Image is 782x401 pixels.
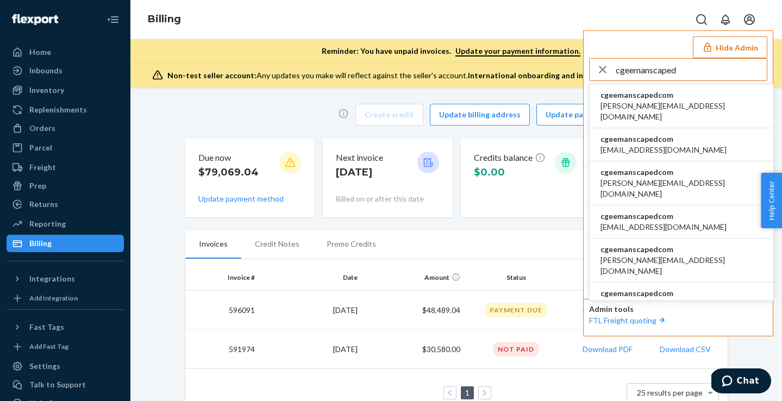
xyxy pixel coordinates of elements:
[362,330,465,369] td: $30,580.00
[336,193,439,204] p: Billed on or after this date
[139,4,190,35] ol: breadcrumbs
[29,47,51,58] div: Home
[430,104,530,126] button: Update billing address
[616,59,767,80] input: Search or paste seller ID
[693,36,767,58] button: Hide Admin
[29,199,58,210] div: Returns
[589,316,667,325] a: FTL Freight quoting
[362,265,465,291] th: Amount
[485,303,547,317] div: Payment Due
[7,62,124,79] a: Inbounds
[185,230,241,259] li: Invoices
[589,304,767,315] p: Admin tools
[455,46,580,57] a: Update your payment information.
[583,344,633,355] button: Download PDF
[7,340,124,353] a: Add Fast Tag
[465,265,567,291] th: Status
[691,9,712,30] button: Open Search Box
[660,344,711,355] button: Download CSV
[29,142,52,153] div: Parcel
[7,292,124,305] a: Add Integration
[7,318,124,336] button: Fast Tags
[474,166,505,178] span: $0.00
[148,13,181,25] a: Billing
[600,255,762,277] span: [PERSON_NAME][EMAIL_ADDRESS][DOMAIN_NAME]
[7,235,124,252] a: Billing
[336,152,383,164] p: Next invoice
[29,379,86,390] div: Talk to Support
[167,71,257,80] span: Non-test seller account:
[29,238,52,249] div: Billing
[600,101,762,122] span: [PERSON_NAME][EMAIL_ADDRESS][DOMAIN_NAME]
[567,265,647,291] th: Invoices
[761,173,782,228] button: Help Center
[739,9,760,30] button: Open account menu
[7,139,124,156] a: Parcel
[7,101,124,118] a: Replenishments
[463,388,472,397] a: Page 1 is your current page
[185,330,260,369] td: 591974
[7,177,124,195] a: Prep
[600,178,762,199] span: [PERSON_NAME][EMAIL_ADDRESS][DOMAIN_NAME]
[259,291,362,330] td: [DATE]
[29,104,87,115] div: Replenishments
[322,46,580,57] p: Reminder: You have unpaid invoices.
[536,104,646,126] button: Update payment method
[29,361,60,372] div: Settings
[7,43,124,61] a: Home
[7,270,124,287] button: Integrations
[600,134,727,145] span: cgeemanscapedcom
[29,293,78,303] div: Add Integration
[198,165,259,179] p: $79,069.04
[7,82,124,99] a: Inventory
[198,193,284,204] button: Update payment method
[29,218,66,229] div: Reporting
[7,120,124,137] a: Orders
[583,305,633,316] button: Download PDF
[185,265,260,291] th: Invoice #
[468,71,749,80] span: International onboarding and inbounding may not work during impersonation.
[362,291,465,330] td: $48,489.04
[7,358,124,375] a: Settings
[198,152,259,164] p: Due now
[259,265,362,291] th: Date
[600,90,762,101] span: cgeemanscapedcom
[637,388,703,397] span: 25 results per page
[7,159,124,176] a: Freight
[7,215,124,233] a: Reporting
[600,211,727,222] span: cgeemanscapedcom
[29,322,64,333] div: Fast Tags
[600,145,727,155] span: [EMAIL_ADDRESS][DOMAIN_NAME]
[313,230,390,258] li: Promo Credits
[241,230,313,258] li: Credit Notes
[711,368,771,396] iframe: Opens a widget where you can chat to one of our agents
[29,180,46,191] div: Prep
[715,9,736,30] button: Open notifications
[600,167,762,178] span: cgeemanscapedcom
[493,342,539,356] div: Not Paid
[336,165,383,179] p: [DATE]
[29,162,56,173] div: Freight
[7,196,124,213] a: Returns
[600,288,762,299] span: cgeemanscapedcom
[29,65,62,76] div: Inbounds
[259,330,362,369] td: [DATE]
[7,376,124,393] button: Talk to Support
[600,299,762,321] span: [PERSON_NAME][EMAIL_ADDRESS][DOMAIN_NAME]
[185,291,260,330] td: 596091
[600,222,727,233] span: [EMAIL_ADDRESS][DOMAIN_NAME]
[29,123,55,134] div: Orders
[167,70,749,81] div: Any updates you make will reflect against the seller's account.
[355,104,423,126] button: Create credit
[29,342,68,351] div: Add Fast Tag
[29,273,75,284] div: Integrations
[600,244,762,255] span: cgeemanscapedcom
[12,14,58,25] img: Flexport logo
[474,152,546,164] p: Credits balance
[102,9,124,30] button: Close Navigation
[29,85,64,96] div: Inventory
